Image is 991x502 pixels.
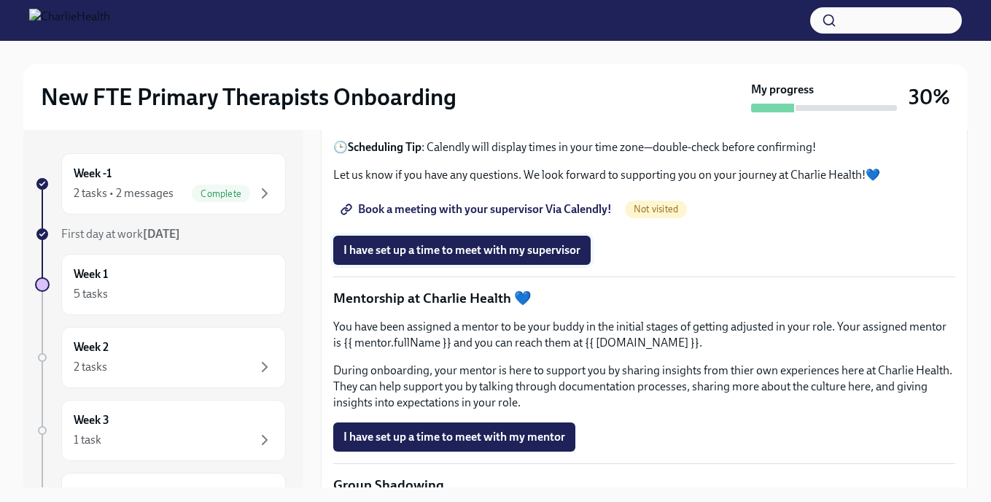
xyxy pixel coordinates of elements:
div: 2 tasks • 2 messages [74,185,174,201]
h6: Week 4 [74,485,109,501]
p: You have been assigned a mentor to be your buddy in the initial stages of getting adjusted in you... [333,319,955,351]
h6: Week 1 [74,266,108,282]
button: I have set up a time to meet with my mentor [333,422,575,452]
p: Group Shadowing [333,476,955,495]
div: 1 task [74,432,101,448]
h3: 30% [909,84,950,110]
h6: Week -1 [74,166,112,182]
a: First day at work[DATE] [35,226,286,242]
span: I have set up a time to meet with my mentor [343,430,565,444]
h6: Week 2 [74,339,109,355]
span: I have set up a time to meet with my supervisor [343,243,580,258]
a: Week 22 tasks [35,327,286,388]
div: 2 tasks [74,359,107,375]
span: Book a meeting with your supervisor Via Calendly! [343,202,612,217]
a: Week -12 tasks • 2 messagesComplete [35,153,286,215]
div: 5 tasks [74,286,108,302]
span: Complete [192,188,250,199]
span: First day at work [61,227,180,241]
p: Mentorship at Charlie Health 💙 [333,289,955,308]
p: 🕒 : Calendly will display times in your time zone—double-check before confirming! [333,139,955,155]
span: Not visited [625,204,687,215]
strong: My progress [751,82,814,98]
p: Let us know if you have any questions. We look forward to supporting you on your journey at Charl... [333,167,955,183]
strong: Scheduling Tip [348,140,421,154]
button: I have set up a time to meet with my supervisor [333,236,591,265]
img: CharlieHealth [29,9,110,32]
h2: New FTE Primary Therapists Onboarding [41,82,456,112]
h6: Week 3 [74,412,109,428]
a: Week 15 tasks [35,254,286,315]
a: Week 31 task [35,400,286,461]
strong: [DATE] [143,227,180,241]
p: During onboarding, your mentor is here to support you by sharing insights from thier own experien... [333,363,955,411]
a: Book a meeting with your supervisor Via Calendly! [333,195,622,224]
